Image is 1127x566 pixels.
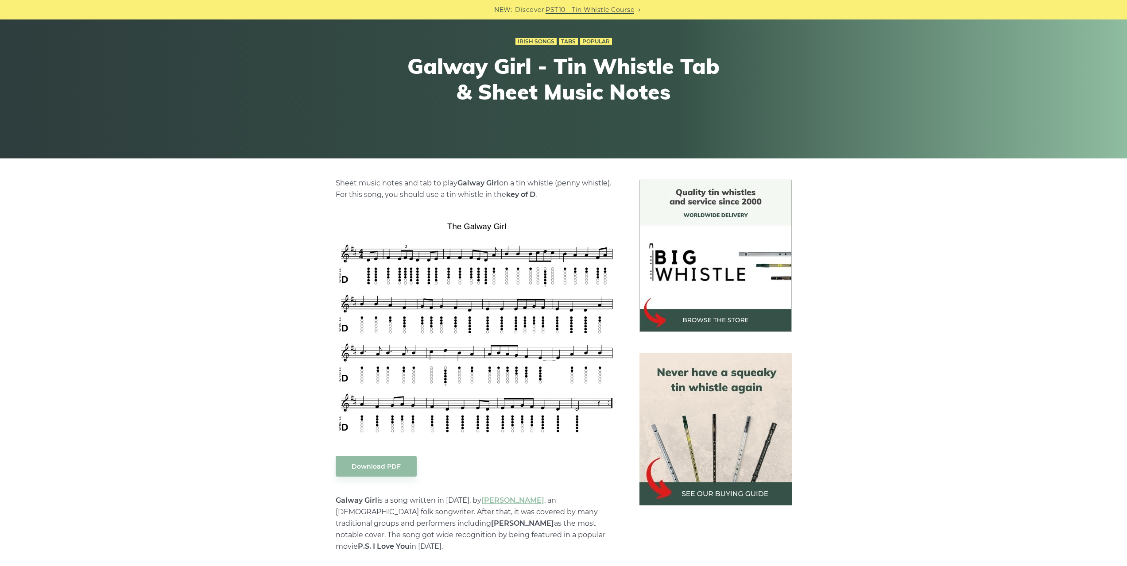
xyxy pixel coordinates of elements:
strong: P.S. I Love You [358,542,410,551]
p: is a song written in [DATE]. by , an [DEMOGRAPHIC_DATA] folk songwriter. After that, it was cover... [336,495,618,552]
strong: key of D [506,190,535,199]
strong: [PERSON_NAME] [491,519,554,527]
p: Sheet music notes and tab to play on a tin whistle (penny whistle). For this song, you should use... [336,177,618,200]
img: tin whistle buying guide [639,353,792,505]
h1: Galway Girl - Tin Whistle Tab & Sheet Music Notes [401,54,727,104]
a: [PERSON_NAME] [481,496,544,504]
img: The Galway Girl Tin Whistle Tab & Sheet Music [336,219,618,438]
span: Discover [515,5,544,15]
a: Download PDF [336,456,417,477]
a: PST10 - Tin Whistle Course [546,5,634,15]
strong: Galway Girl [457,179,499,187]
span: NEW: [494,5,512,15]
a: Irish Songs [515,38,557,45]
strong: Galway Girl [336,496,377,504]
a: Popular [580,38,612,45]
a: Tabs [559,38,578,45]
img: BigWhistle Tin Whistle Store [639,180,792,332]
